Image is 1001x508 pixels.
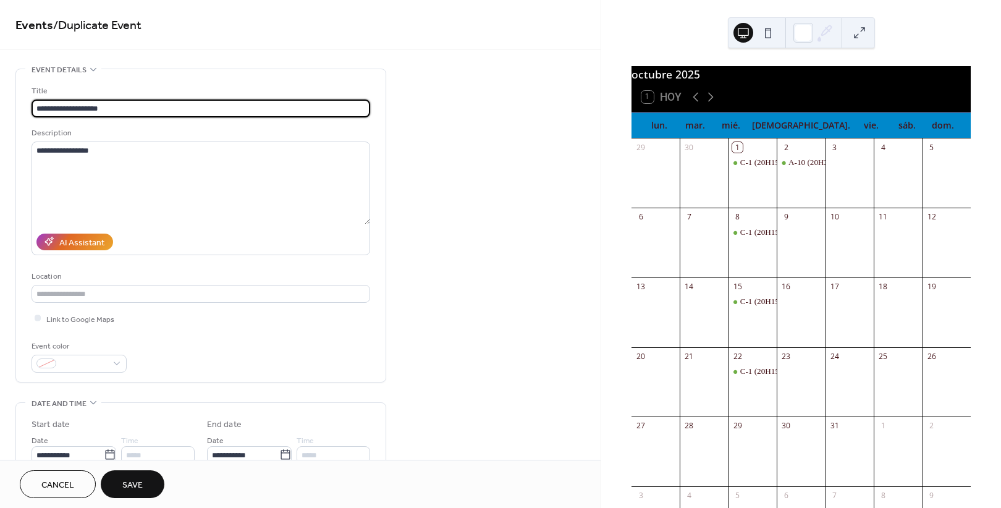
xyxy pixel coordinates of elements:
[684,490,695,501] div: 4
[46,313,114,326] span: Link to Google Maps
[729,366,777,377] div: C-1 (20H15-21H45)
[636,142,646,153] div: 29
[20,470,96,498] button: Cancel
[641,112,677,138] div: lun.
[32,127,368,140] div: Description
[889,112,925,138] div: sáb.
[740,157,807,168] div: C-1 (20H15-21H45)
[878,351,889,362] div: 25
[740,366,807,377] div: C-1 (20H15-21H45)
[32,340,124,353] div: Event color
[684,421,695,431] div: 28
[781,490,792,501] div: 6
[926,421,937,431] div: 2
[777,157,825,168] div: A-10 (20H30-22H00)
[636,282,646,292] div: 13
[740,227,807,238] div: C-1 (20H15-21H45)
[32,270,368,283] div: Location
[32,85,368,98] div: Title
[926,490,937,501] div: 9
[32,64,87,77] span: Event details
[740,296,807,307] div: C-1 (20H15-21H45)
[926,351,937,362] div: 26
[684,212,695,222] div: 7
[853,112,889,138] div: vie.
[781,142,792,153] div: 2
[32,434,48,447] span: Date
[207,434,224,447] span: Date
[829,282,840,292] div: 17
[297,434,314,447] span: Time
[729,227,777,238] div: C-1 (20H15-21H45)
[749,112,853,138] div: [DEMOGRAPHIC_DATA].
[677,112,713,138] div: mar.
[713,112,749,138] div: mié.
[121,434,138,447] span: Time
[732,421,743,431] div: 29
[636,421,646,431] div: 27
[41,479,74,492] span: Cancel
[101,470,164,498] button: Save
[32,418,70,431] div: Start date
[15,14,53,38] a: Events
[122,479,143,492] span: Save
[788,157,860,168] div: A-10 (20H30-22H00)
[207,418,242,431] div: End date
[53,14,141,38] span: / Duplicate Event
[32,397,87,410] span: Date and time
[781,282,792,292] div: 16
[829,142,840,153] div: 3
[878,212,889,222] div: 11
[926,142,937,153] div: 5
[729,157,777,168] div: C-1 (20H15-21H45)
[781,351,792,362] div: 23
[684,351,695,362] div: 21
[829,351,840,362] div: 24
[925,112,961,138] div: dom.
[878,282,889,292] div: 18
[36,234,113,250] button: AI Assistant
[781,421,792,431] div: 30
[878,490,889,501] div: 8
[636,351,646,362] div: 20
[732,142,743,153] div: 1
[732,212,743,222] div: 8
[732,490,743,501] div: 5
[729,296,777,307] div: C-1 (20H15-21H45)
[684,282,695,292] div: 14
[684,142,695,153] div: 30
[878,142,889,153] div: 4
[631,66,971,82] div: octubre 2025
[829,421,840,431] div: 31
[829,212,840,222] div: 10
[59,236,104,249] div: AI Assistant
[829,490,840,501] div: 7
[926,282,937,292] div: 19
[878,421,889,431] div: 1
[732,351,743,362] div: 22
[636,212,646,222] div: 6
[636,490,646,501] div: 3
[781,212,792,222] div: 9
[732,282,743,292] div: 15
[926,212,937,222] div: 12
